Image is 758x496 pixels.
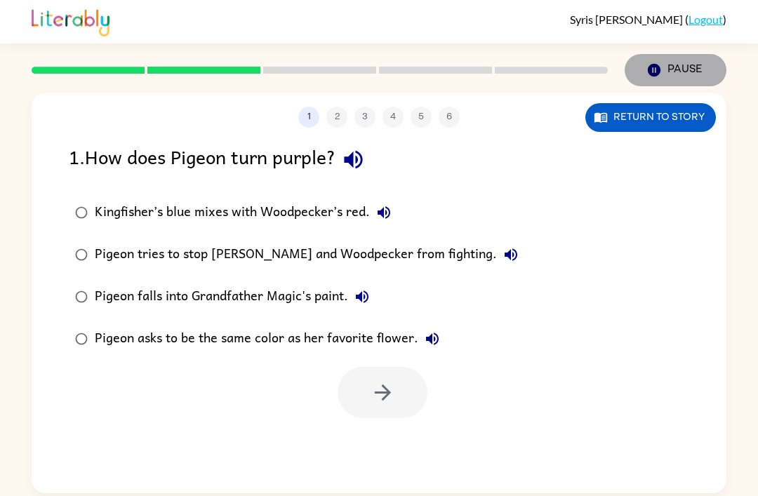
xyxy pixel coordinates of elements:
a: Logout [689,13,723,26]
button: Pigeon asks to be the same color as her favorite flower. [418,325,446,353]
div: Pigeon tries to stop [PERSON_NAME] and Woodpecker from fighting. [95,241,525,269]
div: Kingfisher’s blue mixes with Woodpecker’s red. [95,199,398,227]
img: Literably [32,6,109,36]
button: Return to story [585,103,716,132]
div: Pigeon asks to be the same color as her favorite flower. [95,325,446,353]
button: Pigeon falls into Grandfather Magic's paint. [348,283,376,311]
div: ( ) [570,13,726,26]
button: Pigeon tries to stop [PERSON_NAME] and Woodpecker from fighting. [497,241,525,269]
div: Pigeon falls into Grandfather Magic's paint. [95,283,376,311]
span: Syris [PERSON_NAME] [570,13,685,26]
div: 1 . How does Pigeon turn purple? [69,142,689,177]
button: 1 [298,107,319,128]
button: Kingfisher’s blue mixes with Woodpecker’s red. [370,199,398,227]
button: Pause [625,54,726,86]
